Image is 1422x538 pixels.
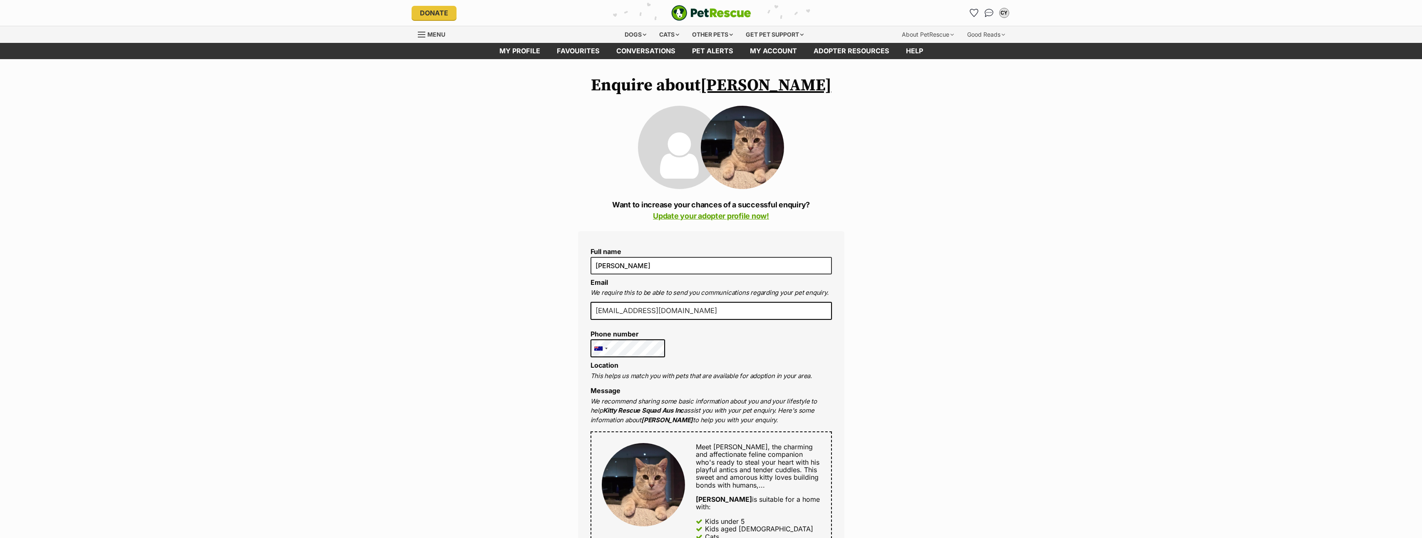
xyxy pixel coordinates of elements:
label: Phone number [591,330,665,338]
img: Romeo [602,443,685,526]
p: Want to increase your chances of a successful enquiry? [578,199,844,222]
ul: Account quick links [968,6,1011,20]
a: My account [742,43,805,59]
input: E.g. Jimmy Chew [591,257,832,274]
a: My profile [491,43,548,59]
a: Help [898,43,931,59]
p: We recommend sharing some basic information about you and your lifestyle to help assist you with ... [591,397,832,425]
div: Dogs [619,26,652,43]
div: Good Reads [961,26,1011,43]
img: chat-41dd97257d64d25036548639549fe6c8038ab92f7586957e7f3b1b290dea8141.svg [985,9,993,17]
a: PetRescue [671,5,751,21]
div: Cats [653,26,685,43]
img: Romeo [701,106,784,189]
a: Update your adopter profile now! [653,212,769,220]
div: Other pets [686,26,739,43]
p: This helps us match you with pets that are available for adoption in your area. [591,371,832,381]
a: Pet alerts [684,43,742,59]
a: Conversations [983,6,996,20]
strong: Kitty Rescue Squad Aus Inc [603,406,684,414]
div: Kids under 5 [705,518,745,525]
span: Meet [PERSON_NAME], the charming and affectionate feline companion who's ready to steal your hear... [696,443,819,489]
span: Menu [427,31,445,38]
a: Donate [412,6,457,20]
button: My account [998,6,1011,20]
a: Favourites [968,6,981,20]
strong: [PERSON_NAME] [641,416,693,424]
a: Favourites [548,43,608,59]
a: conversations [608,43,684,59]
img: logo-e224e6f780fb5917bec1dbf3a21bbac754714ae5b6737aabdf751b685950b380.svg [671,5,751,21]
a: [PERSON_NAME] [700,75,831,96]
label: Message [591,386,620,395]
label: Email [591,278,608,286]
p: We require this to be able to send you communications regarding your pet enquiry. [591,288,832,298]
div: Get pet support [740,26,809,43]
label: Full name [591,248,832,255]
h1: Enquire about [578,76,844,95]
a: Menu [418,26,451,41]
div: About PetRescue [896,26,960,43]
div: is suitable for a home with: [696,496,820,511]
strong: [PERSON_NAME] [696,495,752,503]
div: Australia: +61 [591,340,610,357]
div: CY [1000,9,1008,17]
label: Location [591,361,618,369]
a: Adopter resources [805,43,898,59]
div: Kids aged [DEMOGRAPHIC_DATA] [705,525,813,533]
